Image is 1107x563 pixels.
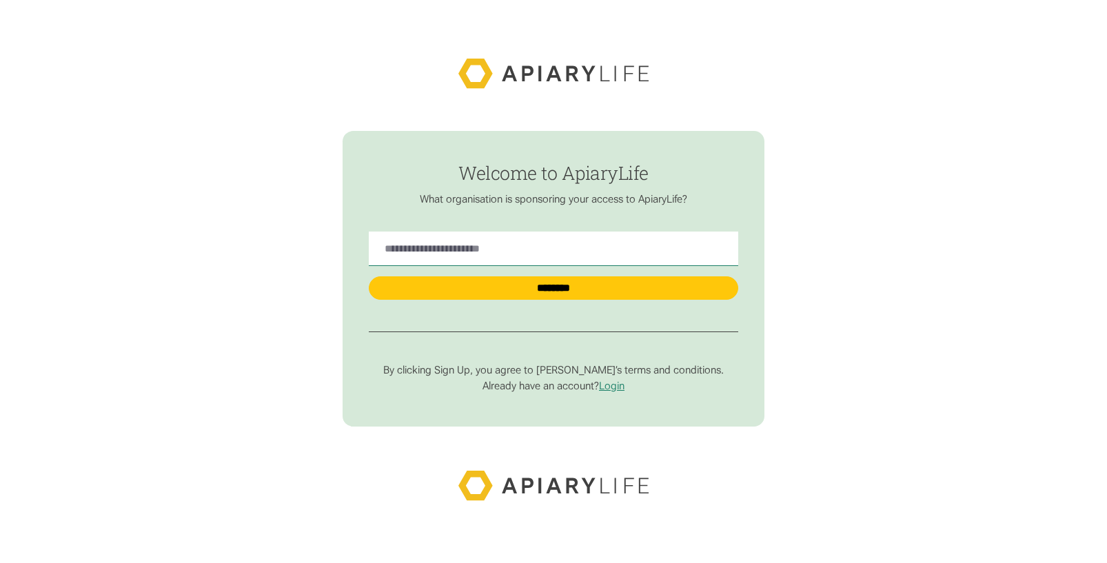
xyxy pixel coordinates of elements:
form: find-employer [343,131,764,427]
h1: Welcome to ApiaryLife [369,163,738,183]
p: Already have an account? [369,380,738,393]
p: By clicking Sign Up, you agree to [PERSON_NAME]’s terms and conditions. [369,364,738,377]
p: What organisation is sponsoring your access to ApiaryLife? [369,193,738,206]
a: Login [599,380,624,392]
